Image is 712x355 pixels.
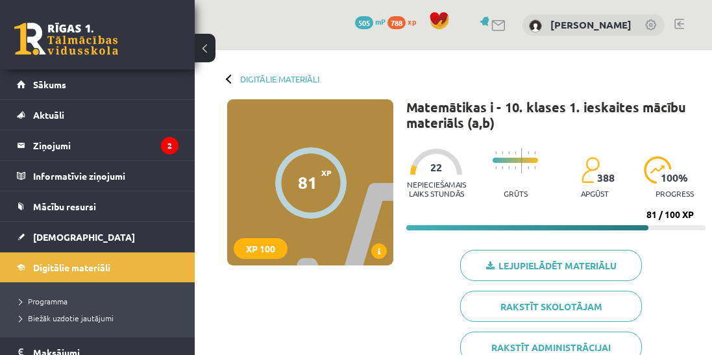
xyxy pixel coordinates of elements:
a: Programma [19,295,182,307]
span: Programma [19,296,68,306]
legend: Ziņojumi [33,130,178,160]
span: 788 [387,16,406,29]
span: 388 [597,172,615,184]
div: XP 100 [234,238,288,259]
img: icon-short-line-57e1e144782c952c97e751825c79c345078a6d821885a25fce030b3d8c18986b.svg [515,166,516,169]
img: icon-short-line-57e1e144782c952c97e751825c79c345078a6d821885a25fce030b3d8c18986b.svg [502,166,503,169]
a: 505 mP [355,16,386,27]
span: [DEMOGRAPHIC_DATA] [33,231,135,243]
img: icon-short-line-57e1e144782c952c97e751825c79c345078a6d821885a25fce030b3d8c18986b.svg [508,166,509,169]
p: Grūts [504,189,528,198]
img: icon-short-line-57e1e144782c952c97e751825c79c345078a6d821885a25fce030b3d8c18986b.svg [515,151,516,154]
img: icon-short-line-57e1e144782c952c97e751825c79c345078a6d821885a25fce030b3d8c18986b.svg [534,151,535,154]
div: 81 [298,173,317,192]
p: apgūst [581,189,609,198]
a: Rīgas 1. Tālmācības vidusskola [14,23,118,55]
a: Biežāk uzdotie jautājumi [19,312,182,324]
span: XP [321,168,332,177]
span: Sākums [33,79,66,90]
a: [DEMOGRAPHIC_DATA] [17,222,178,252]
p: Nepieciešamais laiks stundās [406,180,466,198]
img: icon-short-line-57e1e144782c952c97e751825c79c345078a6d821885a25fce030b3d8c18986b.svg [528,151,529,154]
a: Aktuāli [17,100,178,130]
img: icon-short-line-57e1e144782c952c97e751825c79c345078a6d821885a25fce030b3d8c18986b.svg [502,151,503,154]
span: Aktuāli [33,109,64,121]
a: Rakstīt skolotājam [460,291,642,322]
a: Digitālie materiāli [240,74,319,84]
a: Lejupielādēt materiālu [460,250,642,281]
img: icon-short-line-57e1e144782c952c97e751825c79c345078a6d821885a25fce030b3d8c18986b.svg [508,151,509,154]
a: Digitālie materiāli [17,252,178,282]
a: Informatīvie ziņojumi [17,161,178,191]
p: progress [656,189,694,198]
span: xp [408,16,416,27]
img: students-c634bb4e5e11cddfef0936a35e636f08e4e9abd3cc4e673bd6f9a4125e45ecb1.svg [581,156,600,184]
span: 505 [355,16,373,29]
img: Pāvels Grišāns [529,19,542,32]
img: icon-short-line-57e1e144782c952c97e751825c79c345078a6d821885a25fce030b3d8c18986b.svg [534,166,535,169]
i: 2 [161,137,178,154]
span: Biežāk uzdotie jautājumi [19,313,114,323]
a: Sākums [17,69,178,99]
span: 22 [430,162,442,173]
a: 788 xp [387,16,423,27]
h1: Matemātikas i - 10. klases 1. ieskaites mācību materiāls (a,b) [406,99,706,130]
img: icon-short-line-57e1e144782c952c97e751825c79c345078a6d821885a25fce030b3d8c18986b.svg [495,166,497,169]
a: Ziņojumi2 [17,130,178,160]
span: Digitālie materiāli [33,262,110,273]
legend: Informatīvie ziņojumi [33,161,178,191]
span: Mācību resursi [33,201,96,212]
img: icon-progress-161ccf0a02000e728c5f80fcf4c31c7af3da0e1684b2b1d7c360e028c24a22f1.svg [644,156,672,184]
span: mP [375,16,386,27]
a: [PERSON_NAME] [550,18,632,31]
img: icon-long-line-d9ea69661e0d244f92f715978eff75569469978d946b2353a9bb055b3ed8787d.svg [521,148,522,173]
span: 100 % [661,172,689,184]
img: icon-short-line-57e1e144782c952c97e751825c79c345078a6d821885a25fce030b3d8c18986b.svg [528,166,529,169]
a: Mācību resursi [17,191,178,221]
img: icon-short-line-57e1e144782c952c97e751825c79c345078a6d821885a25fce030b3d8c18986b.svg [495,151,497,154]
